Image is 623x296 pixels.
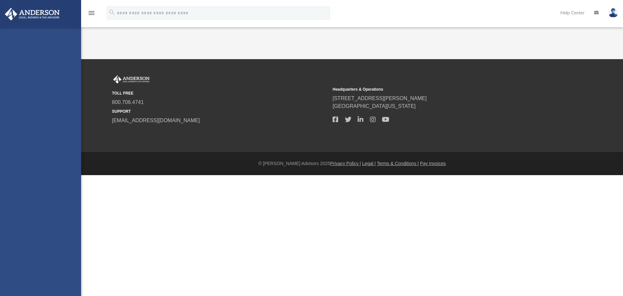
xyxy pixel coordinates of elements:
img: User Pic [608,8,618,18]
small: TOLL FREE [112,90,328,96]
a: [GEOGRAPHIC_DATA][US_STATE] [333,103,416,109]
div: © [PERSON_NAME] Advisors 2025 [81,160,623,167]
a: Legal | [362,161,376,166]
a: 800.706.4741 [112,99,144,105]
small: SUPPORT [112,109,328,114]
img: Anderson Advisors Platinum Portal [112,75,151,84]
a: Privacy Policy | [330,161,361,166]
img: Anderson Advisors Platinum Portal [3,8,62,20]
i: menu [88,9,95,17]
small: Headquarters & Operations [333,86,549,92]
a: Pay Invoices [420,161,446,166]
a: [EMAIL_ADDRESS][DOMAIN_NAME] [112,118,200,123]
a: Terms & Conditions | [377,161,419,166]
a: menu [88,12,95,17]
a: [STREET_ADDRESS][PERSON_NAME] [333,96,427,101]
i: search [108,9,116,16]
